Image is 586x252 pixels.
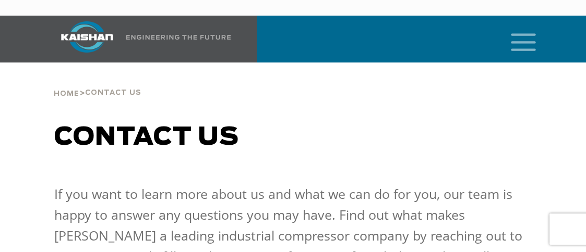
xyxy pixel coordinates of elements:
a: Kaishan USA [48,16,233,62]
span: Home [54,91,79,97]
div: > [54,62,141,102]
img: Engineering the future [126,35,231,40]
img: kaishan logo [48,21,126,53]
span: Contact us [54,125,239,150]
span: Contact Us [85,90,141,96]
a: Home [54,89,79,98]
a: mobile menu [507,30,524,48]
